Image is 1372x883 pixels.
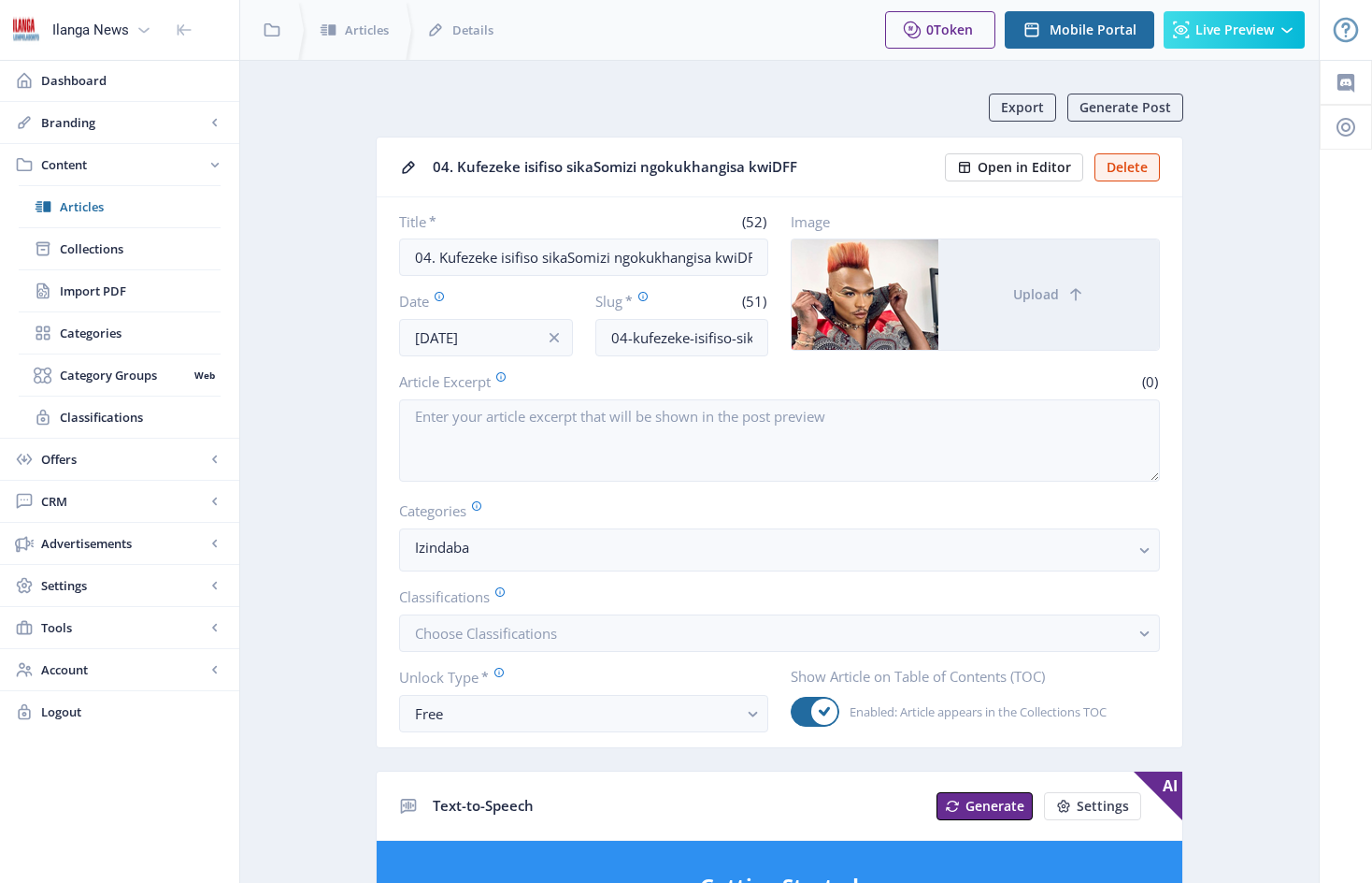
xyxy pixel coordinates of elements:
div: Ilanga News [52,9,129,51]
button: Generate [936,792,1033,820]
span: (51) [739,292,768,311]
span: Offers [41,450,206,469]
span: Settings [1077,799,1129,814]
button: Generate Post [1067,94,1183,122]
span: Logout [41,702,224,721]
a: Classifications [19,397,221,438]
label: Classifications [399,586,1145,607]
span: Live Preview [1195,22,1274,37]
span: Import PDF [60,282,221,300]
button: info [536,319,573,356]
button: Upload [938,239,1159,350]
label: Categories [399,500,1145,521]
button: Choose Classifications [399,615,1160,652]
a: Articles [19,186,221,227]
img: 6e32966d-d278-493e-af78-9af65f0c2223.png [11,15,41,45]
input: Publishing Date [399,319,573,356]
span: (52) [739,212,768,231]
span: Text-to-Speech [433,796,534,815]
span: Token [934,21,973,38]
div: 04. Kufezeke isifiso sikaSomizi ngokukhangisa kwiDFF [433,152,934,181]
label: Title [399,212,577,231]
span: Categories [60,324,221,342]
button: 0Token [885,11,995,49]
span: Enabled: Article appears in the Collections TOC [839,701,1107,723]
a: Import PDF [19,270,221,311]
span: Category Groups [60,366,188,384]
button: Mobile Portal [1005,11,1154,49]
span: Articles [60,197,221,216]
span: Upload [1013,287,1059,302]
span: CRM [41,492,206,511]
label: Date [399,291,558,311]
input: this-is-how-a-slug-looks-like [595,319,769,356]
span: Mobile Portal [1050,22,1136,37]
span: Branding [41,113,206,132]
span: Classifications [60,408,221,427]
span: Settings [41,576,206,595]
a: Categories [19,312,221,354]
span: (0) [1139,372,1160,391]
a: New page [1033,792,1141,820]
nb-select-label: Izindaba [415,536,1129,558]
button: Free [399,695,768,732]
span: Details [452,21,493,39]
button: Open in Editor [945,153,1083,181]
span: Choose Classifications [415,624,557,643]
span: Export [1001,100,1044,115]
label: Image [791,212,1145,231]
span: Advertisements [41,534,206,553]
span: AI [1134,772,1182,820]
button: Export [989,94,1056,122]
nb-icon: info [545,328,564,347]
span: Content [41,155,206,174]
nb-badge: Web [188,366,221,384]
a: New page [925,792,1033,820]
button: Live Preview [1164,11,1305,49]
label: Article Excerpt [399,371,772,392]
span: Generate [965,799,1024,814]
a: Category GroupsWeb [19,355,221,396]
span: Articles [345,21,389,39]
label: Slug [595,291,675,311]
label: Unlock Type [399,667,753,688]
a: Collections [19,228,221,269]
span: Tools [41,618,206,637]
div: Free [415,702,737,725]
span: Dashboard [41,71,224,90]
button: Izindaba [399,528,1160,572]
label: Show Article on Table of Contents (TOC) [791,667,1145,686]
span: Open in Editor [978,160,1071,175]
span: Collections [60,239,221,258]
span: Generate Post [1079,100,1171,115]
button: Delete [1094,153,1160,181]
button: Settings [1044,792,1141,820]
input: Type Article Title ... [399,239,768,276]
span: Account [41,660,206,679]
